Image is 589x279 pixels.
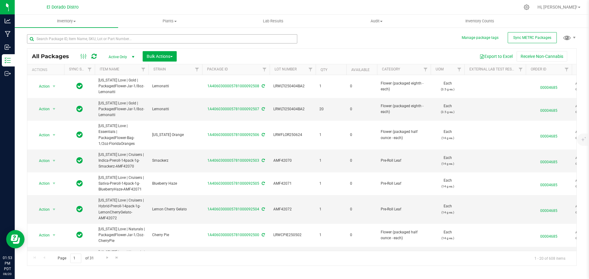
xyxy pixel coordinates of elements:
span: Each [434,81,461,92]
span: 00004685 [529,205,568,214]
span: Sync from Compliance System [261,133,265,137]
span: 1 - 20 of 608 items [529,254,570,263]
span: Sync METRC Packages [513,36,551,40]
span: Inventory [15,18,118,24]
a: Go to the next page [103,254,112,262]
span: select [50,82,58,91]
span: Cherry Pie [152,232,198,238]
span: 00004685 [529,130,568,139]
span: LRWFLOR250624 [273,132,312,138]
a: Filter [85,64,95,75]
p: (14 g ea.) [434,209,461,215]
span: Plants [118,18,221,24]
span: select [50,179,58,188]
button: Receive Non-Cannabis [517,51,567,62]
span: 1 [319,158,343,164]
span: [US_STATE] Love | Cruisers | Sativa-Preroll-14pack-1g-BlueberryHaze-AMF42071 [98,175,145,193]
a: Available [351,68,370,72]
a: Filter [192,64,202,75]
span: [US_STATE] Love | Cruisers | Hybrid-Preroll-14pack-1g-LemonCherryGelato-AMF42072 [98,198,145,221]
span: 0 [350,232,373,238]
a: External Lab Test Result [469,67,518,71]
span: Flower (packaged half ounce - each) [381,129,427,141]
p: (14 g ea.) [434,235,461,241]
span: [US_STATE] Love | Naturals | PackagedFlower-Jar-1/2oz-SourChem [98,249,145,267]
a: 1A4060300005781000092508 [207,84,259,88]
p: (14 g ea.) [434,135,461,141]
a: 1A4060300005781000092500 [207,233,259,237]
a: 1A4060300005781000092504 [207,207,259,211]
span: 1 [319,132,343,138]
span: Each [434,155,461,167]
span: In Sync [76,105,83,113]
span: LRWLTI250404BA2 [273,106,312,112]
button: Export to Excel [475,51,517,62]
p: (3.5 g ea.) [434,86,461,92]
a: Inventory [15,15,118,28]
span: Action [33,105,50,113]
span: 00004685 [529,105,568,114]
input: 1 [70,254,81,263]
a: Strain [153,67,166,71]
span: AMF42071 [273,181,312,187]
a: Lot Number [275,67,297,71]
span: 1 [319,181,343,187]
span: Bulk Actions [147,54,173,59]
inline-svg: Inbound [5,44,11,50]
p: 08/20 [3,272,12,276]
a: Order Id [531,67,546,71]
iframe: Resource center [6,230,25,248]
inline-svg: Outbound [5,70,11,77]
span: In Sync [76,205,83,213]
span: Sync from Compliance System [261,158,265,163]
p: (14 g ea.) [434,161,461,167]
span: Lemon Cherry Gelato [152,206,198,212]
p: 01:53 PM PDT [3,255,12,272]
span: select [50,105,58,113]
span: select [50,205,58,214]
a: Filter [306,64,316,75]
inline-svg: Manufacturing [5,31,11,37]
span: Each [434,178,461,189]
a: Plants [118,15,221,28]
a: 1A4060300005781000092505 [207,181,259,186]
span: In Sync [76,130,83,139]
span: Sync from Compliance System [261,181,265,186]
a: Go to the last page [113,254,121,262]
input: Search Package ID, Item Name, SKU, Lot or Part Number... [27,34,297,43]
span: Each [434,103,461,115]
a: Filter [421,64,431,75]
a: Filter [516,64,526,75]
span: Action [33,82,50,91]
span: [US_STATE] Love | Gold | PackagedFlower-Jar-1/8oz-Lemonatti [98,100,145,118]
span: In Sync [76,231,83,239]
a: 1A4060300005781000092507 [207,107,259,111]
span: In Sync [76,82,83,90]
span: select [50,131,58,139]
a: Inventory Counts [428,15,532,28]
span: 1 [319,232,343,238]
div: Manage settings [523,4,530,10]
span: 0 [350,106,373,112]
button: Bulk Actions [143,51,177,62]
span: Lemonatti [152,83,198,89]
a: Lab Results [221,15,325,28]
a: UOM [436,67,444,71]
span: [US_STATE] Love | Gold | PackagedFlower-Jar-1/8oz-Lemonatti [98,77,145,95]
span: Flower (packaged half ounce - each) [381,229,427,241]
a: Audit [325,15,428,28]
span: Sync from Compliance System [261,107,265,111]
span: [US_STATE] Love | Naturals | PackagedFlower-Jar-1/2oz-CherryPie [98,226,145,244]
span: Each [434,229,461,241]
span: select [50,231,58,239]
span: 0 [350,181,373,187]
span: 0 [350,206,373,212]
span: Action [33,156,50,165]
span: Each [434,129,461,141]
span: 0 [350,83,373,89]
span: Hi, [PERSON_NAME]! [537,5,577,9]
a: Qty [321,68,327,72]
a: 1A4060300005781000092503 [207,158,259,163]
span: In Sync [76,156,83,165]
span: [US_STATE] Love | Essentials | PackagedFlower-Bag-1/2oz-FloridaOranges [98,123,145,147]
